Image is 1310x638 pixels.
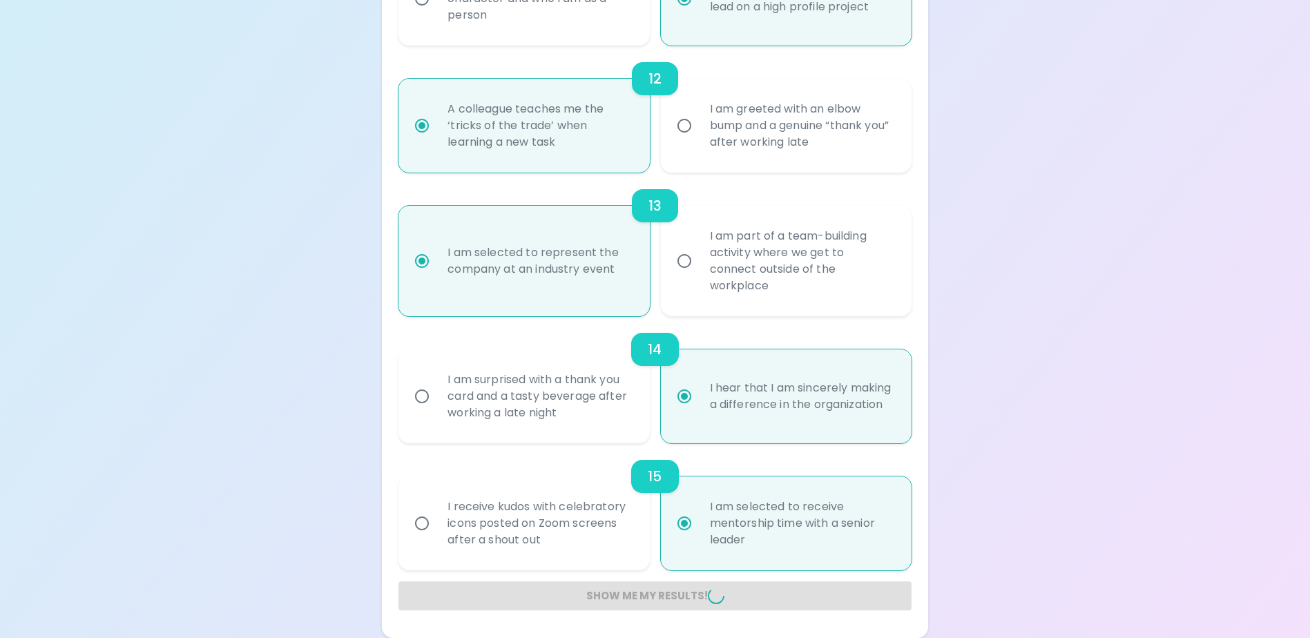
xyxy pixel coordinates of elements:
div: choice-group-check [398,173,911,316]
div: choice-group-check [398,46,911,173]
div: I am part of a team-building activity where we get to connect outside of the workplace [699,211,904,311]
div: I am surprised with a thank you card and a tasty beverage after working a late night [436,355,642,438]
div: I am selected to represent the company at an industry event [436,228,642,294]
div: choice-group-check [398,316,911,443]
h6: 14 [648,338,662,360]
h6: 15 [648,465,662,487]
div: I am greeted with an elbow bump and a genuine “thank you” after working late [699,84,904,167]
div: A colleague teaches me the ‘tricks of the trade’ when learning a new task [436,84,642,167]
h6: 13 [648,195,662,217]
div: I am selected to receive mentorship time with a senior leader [699,482,904,565]
div: I receive kudos with celebratory icons posted on Zoom screens after a shout out [436,482,642,565]
div: choice-group-check [398,443,911,570]
div: I hear that I am sincerely making a difference in the organization [699,363,904,429]
h6: 12 [648,68,662,90]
